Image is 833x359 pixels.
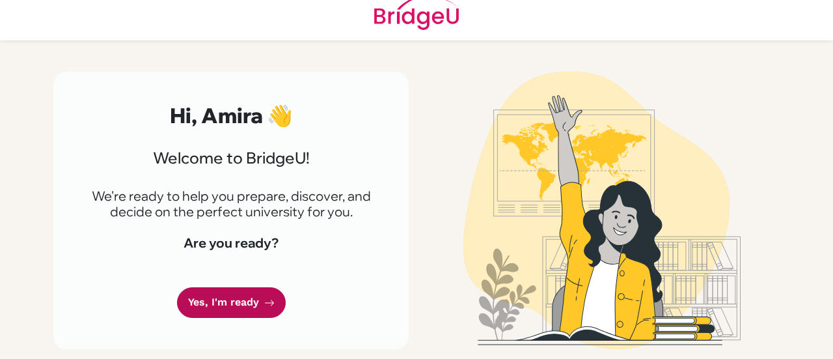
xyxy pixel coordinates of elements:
h3: Welcome to BridgeU! [85,149,377,167]
p: We're ready to help you prepare, discover, and decide on the perfect university for you. [85,188,377,220]
h4: Are you ready? [85,235,377,251]
a: Yes, I'm ready [177,287,286,318]
h2: Hi, Amira 👋 [85,103,377,128]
